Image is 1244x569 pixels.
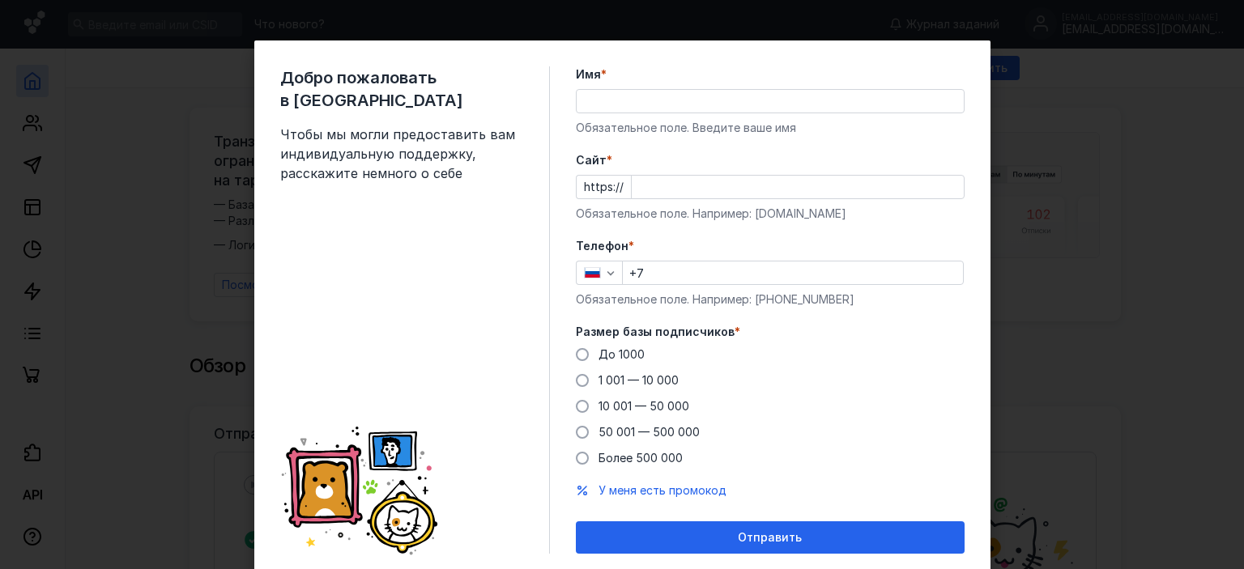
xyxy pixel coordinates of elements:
[599,425,700,439] span: 50 001 — 500 000
[576,324,735,340] span: Размер базы подписчиков
[738,531,802,545] span: Отправить
[576,206,965,222] div: Обязательное поле. Например: [DOMAIN_NAME]
[599,373,679,387] span: 1 001 — 10 000
[576,521,965,554] button: Отправить
[576,291,965,308] div: Обязательное поле. Например: [PHONE_NUMBER]
[599,483,726,497] span: У меня есть промокод
[576,66,601,83] span: Имя
[576,152,607,168] span: Cайт
[576,120,965,136] div: Обязательное поле. Введите ваше имя
[599,399,689,413] span: 10 001 — 50 000
[599,451,683,465] span: Более 500 000
[599,482,726,499] button: У меня есть промокод
[280,125,523,183] span: Чтобы мы могли предоставить вам индивидуальную поддержку, расскажите немного о себе
[599,347,645,361] span: До 1000
[280,66,523,112] span: Добро пожаловать в [GEOGRAPHIC_DATA]
[576,238,628,254] span: Телефон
